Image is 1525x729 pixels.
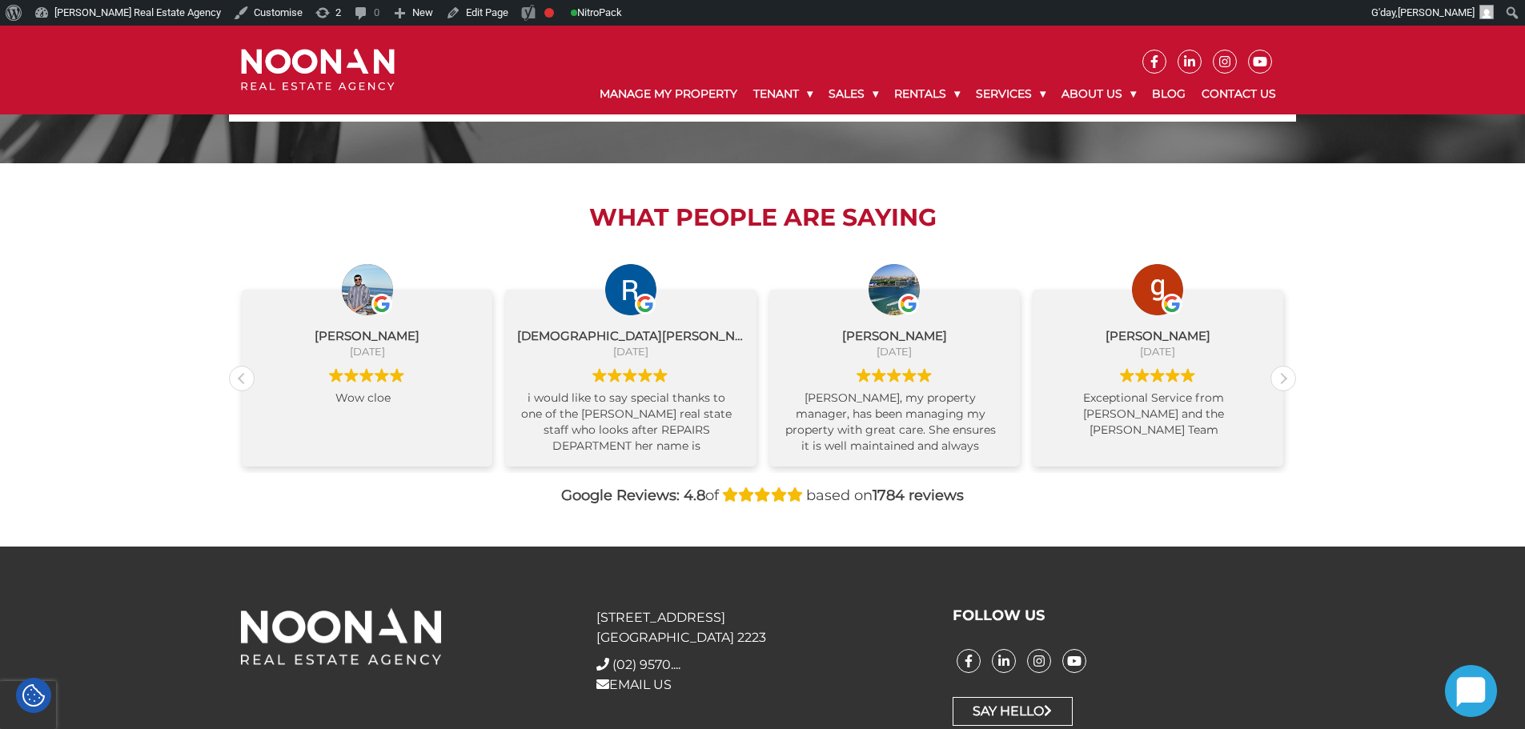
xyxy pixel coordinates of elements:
a: Rentals [886,74,968,114]
img: Google [390,368,404,383]
img: Google [623,368,637,383]
span: based on [806,487,964,504]
img: Noonan Real Estate Agency [241,49,395,91]
div: [PERSON_NAME] [781,327,1008,344]
div: [DEMOGRAPHIC_DATA][PERSON_NAME] [517,327,744,344]
div: [PERSON_NAME] [1045,327,1271,344]
img: Google [1162,294,1182,314]
img: Google [1166,368,1180,383]
div: [PERSON_NAME] [254,327,480,344]
a: Manage My Property [592,74,745,114]
img: Google [898,294,919,314]
img: Google [917,368,932,383]
div: Next review [1271,367,1295,391]
img: Suzanne cai profile picture [869,264,920,315]
img: Google [638,368,652,383]
div: Focus keyphrase not set [544,8,554,18]
img: Google [592,368,607,383]
div: [PERSON_NAME], my property manager, has been managing my property with great care. She ensures it... [781,390,1008,455]
strong: 4.8 [684,487,705,504]
div: [DATE] [254,344,480,358]
img: Google [344,368,359,383]
a: Blog [1144,74,1194,114]
img: Google [359,368,374,383]
h2: What People are Saying [229,203,1296,232]
span: [PERSON_NAME] [1398,6,1475,18]
img: Google [375,368,389,383]
h3: FOLLOW US [953,607,1284,625]
img: Google [1120,368,1134,383]
div: Previous review [230,367,254,391]
strong: Google Reviews: [561,487,680,504]
a: Services [968,74,1053,114]
a: About Us [1053,74,1144,114]
img: Google [653,368,668,383]
p: [STREET_ADDRESS] [GEOGRAPHIC_DATA] 2223 [596,607,928,647]
span: of [684,487,719,504]
a: Contact Us [1194,74,1284,114]
img: Google [902,368,917,383]
div: Wow cloe [254,390,480,455]
img: Google [1181,368,1195,383]
div: i would like to say special thanks to one of the [PERSON_NAME] real state staff who looks after R... [517,390,744,455]
img: Google [1135,368,1150,383]
a: EMAIL US [596,677,672,692]
img: Google [371,294,392,314]
img: george zhou profile picture [1132,264,1183,315]
img: Google [857,368,871,383]
div: Cookie Settings [16,678,51,713]
a: Sales [821,74,886,114]
a: Click to reveal phone number [612,657,680,672]
img: Google [329,368,343,383]
a: Say Hello [953,697,1073,726]
strong: 1784 reviews [873,487,964,504]
img: Google [635,294,656,314]
div: [DATE] [781,344,1008,358]
div: Exceptional Service from [PERSON_NAME] and the [PERSON_NAME] Team [PERSON_NAME] made the entire l... [1045,390,1271,455]
img: Google [608,368,622,383]
img: Google [872,368,886,383]
span: (02) 9570.... [612,657,680,672]
img: Nabaraj Dahal profile picture [342,264,393,315]
div: [DATE] [517,344,744,358]
img: Rashedul Haque profile picture [605,264,656,315]
img: Google [887,368,901,383]
div: [DATE] [1045,344,1271,358]
a: Tenant [745,74,821,114]
img: Google [1150,368,1165,383]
